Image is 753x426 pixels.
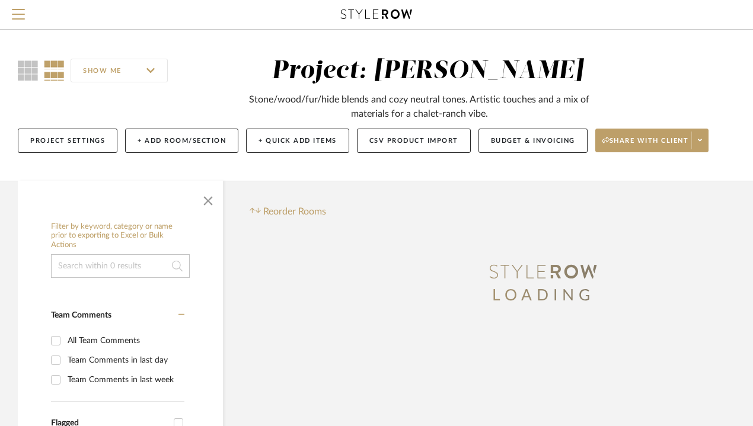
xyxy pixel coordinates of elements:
h6: Filter by keyword, category or name prior to exporting to Excel or Bulk Actions [51,222,190,250]
div: Stone/wood/fur/hide blends and cozy neutral tones. Artistic touches and a mix of materials for a ... [234,92,604,121]
div: Team Comments in last day [68,351,181,370]
div: All Team Comments [68,331,181,350]
button: + Add Room/Section [125,129,238,153]
div: Project: [PERSON_NAME] [272,59,583,84]
span: Share with client [602,136,689,154]
button: Close [196,187,220,210]
button: Budget & Invoicing [478,129,588,153]
span: LOADING [492,288,594,303]
span: Reorder Rooms [263,204,326,219]
div: Team Comments in last week [68,370,181,389]
button: CSV Product Import [357,129,471,153]
button: Share with client [595,129,709,152]
button: Project Settings [18,129,117,153]
span: Team Comments [51,311,111,319]
button: + Quick Add Items [246,129,349,153]
button: Reorder Rooms [250,204,326,219]
input: Search within 0 results [51,254,190,278]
